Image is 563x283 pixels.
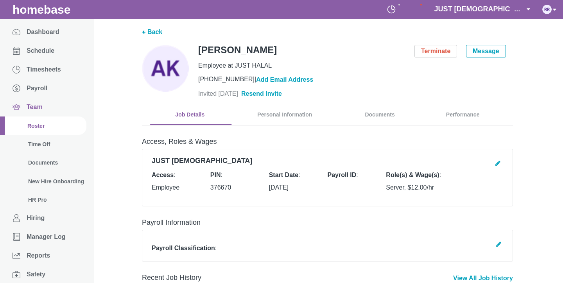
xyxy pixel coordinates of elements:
[328,172,357,178] span: Payroll ID
[198,45,277,55] span: [PERSON_NAME]
[28,141,50,147] span: Time Off
[269,172,299,178] span: Start Date
[256,76,313,83] span: Add Email Address
[328,171,386,179] div: :
[198,75,513,84] div: |
[27,66,61,73] span: Timesheets
[210,172,221,178] span: PIN
[198,90,238,97] span: Invited [DATE]
[414,45,457,57] button: Terminate
[142,45,189,92] img: avatar
[27,47,54,54] span: Schedule
[386,172,439,178] span: Role(s) & Wage(s)
[352,111,407,118] div: Documents
[241,90,282,98] button: Resend Invite
[152,172,174,178] span: Access
[386,184,434,191] span: Server , $12.00/hr
[152,184,179,191] span: Employee
[150,104,232,125] a: Job Details
[163,111,219,118] div: Job Details
[210,184,231,191] span: 376670
[421,48,450,54] span: Terminate
[13,3,70,16] a: homebase
[152,171,210,179] div: :
[27,233,66,240] span: Manager Log
[28,178,84,184] span: New Hire Onboarding
[434,5,535,13] span: JUST [DEMOGRAPHIC_DATA]
[28,197,47,203] span: HR Pro
[142,219,201,226] span: Payroll Information
[453,274,513,282] button: View All Job History
[28,159,58,166] span: Documents
[387,5,396,14] img: svg+xml;base64,PHN2ZyB4bWxucz0iaHR0cDovL3d3dy53My5vcmcvMjAwMC9zdmciIHdpZHRoPSIyNCIgaGVpZ2h0PSIyNC...
[386,171,503,179] div: :
[420,104,505,125] a: Performance
[453,275,513,281] span: View All Job History
[27,271,45,278] span: Safety
[542,5,552,14] img: avatar
[473,48,499,54] span: Message
[198,62,272,69] span: Employee at JUST HALAL
[27,123,45,129] span: Roster
[269,171,328,179] div: :
[245,111,326,118] div: Personal Information
[27,215,45,222] span: Hiring
[339,104,420,125] a: Documents
[27,29,59,36] span: Dashboard
[433,111,492,118] div: Performance
[210,171,269,179] div: :
[232,104,339,125] a: Personal Information
[142,274,201,281] span: Recent Job History
[27,85,47,92] span: Payroll
[269,184,289,191] span: [DATE]
[256,76,313,84] button: Add Email Address
[152,245,215,251] span: Payroll Classification
[27,252,50,259] span: Reports
[147,29,162,35] a: Back
[152,244,240,252] div: :
[27,104,43,111] span: Team
[466,45,506,57] button: Message
[152,157,252,165] span: JUST [DEMOGRAPHIC_DATA]
[198,76,255,82] span: [PHONE_NUMBER]
[142,138,217,145] span: Access, Roles & Wages
[241,90,282,97] span: Resend Invite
